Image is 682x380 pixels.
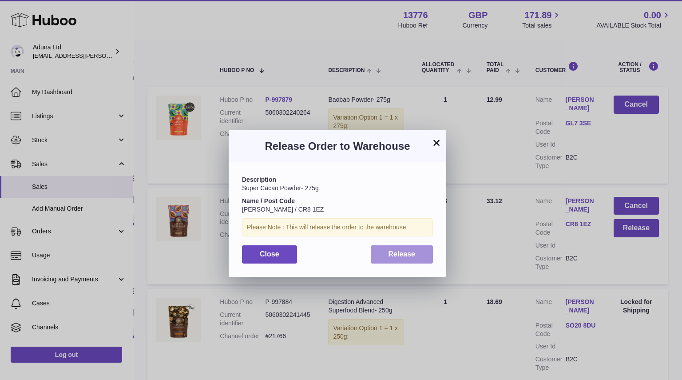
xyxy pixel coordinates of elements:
span: Release [389,250,416,258]
span: [PERSON_NAME] / CR8 1EZ [242,206,324,213]
strong: Name / Post Code [242,197,295,204]
h3: Release Order to Warehouse [242,139,433,153]
div: Please Note : This will release the order to the warehouse [242,218,433,236]
button: Release [371,245,433,264]
span: Close [260,250,279,258]
button: × [431,137,442,148]
button: Close [242,245,297,264]
strong: Description [242,176,276,183]
span: Super Cacao Powder- 275g [242,184,319,192]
